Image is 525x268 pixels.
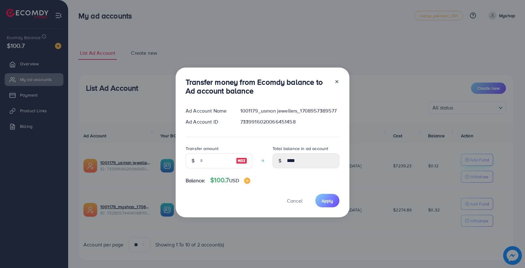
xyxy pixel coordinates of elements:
img: image [236,157,247,164]
h3: Transfer money from Ecomdy balance to Ad account balance [186,78,329,96]
button: Apply [315,194,339,207]
label: Total balance in ad account [272,145,328,152]
button: Cancel [279,194,310,207]
img: image [244,178,250,184]
h4: $100.7 [210,176,250,184]
div: 1001179_usman jewellers_1708957389577 [235,107,344,114]
div: Ad Account ID [181,118,235,125]
span: Cancel [287,197,302,204]
span: Apply [322,198,333,204]
span: USD [229,177,239,184]
label: Transfer amount [186,145,218,152]
div: 7339916020066451458 [235,118,344,125]
div: Ad Account Name [181,107,235,114]
span: Balance: [186,177,205,184]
